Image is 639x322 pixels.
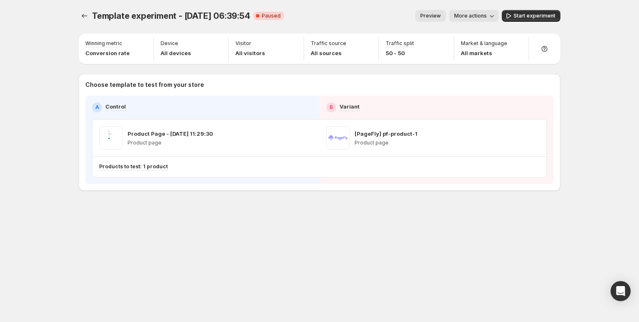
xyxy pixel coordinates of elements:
[502,10,560,22] button: Start experiment
[92,11,250,21] span: Template experiment - [DATE] 06:39:54
[340,102,360,111] p: Variant
[454,13,487,19] span: More actions
[514,13,555,19] span: Start experiment
[95,104,99,111] h2: A
[235,49,265,57] p: All visitors
[461,40,507,47] p: Market & language
[311,40,346,47] p: Traffic source
[85,40,122,47] p: Winning metric
[262,13,281,19] span: Paused
[420,13,441,19] span: Preview
[105,102,126,111] p: Control
[311,49,346,57] p: All sources
[79,10,90,22] button: Experiments
[415,10,446,22] button: Preview
[355,139,417,146] p: Product page
[128,139,213,146] p: Product page
[161,49,191,57] p: All devices
[611,281,631,301] div: Open Intercom Messenger
[85,49,130,57] p: Conversion rate
[326,126,350,150] img: [PageFly] pf-product-1
[386,49,414,57] p: 50 - 50
[235,40,251,47] p: Visitor
[330,104,333,111] h2: B
[99,163,168,170] p: Products to test: 1 product
[99,126,123,150] img: Product Page - Aug 22, 11:29:30
[85,81,554,89] p: Choose template to test from your store
[128,129,213,138] p: Product Page - [DATE] 11:29:30
[355,129,417,138] p: [PageFly] pf-product-1
[386,40,414,47] p: Traffic split
[449,10,498,22] button: More actions
[461,49,507,57] p: All markets
[161,40,178,47] p: Device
